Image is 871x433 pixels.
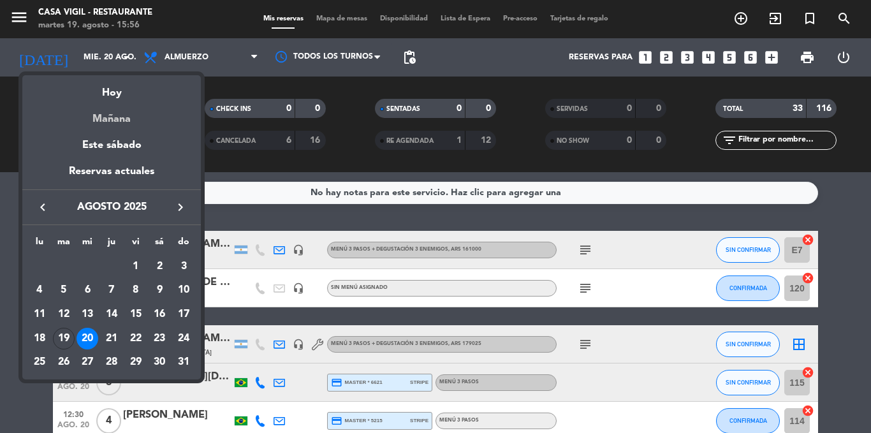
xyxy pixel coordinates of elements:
[173,328,194,349] div: 24
[124,327,148,351] td: 22 de agosto de 2025
[99,327,124,351] td: 21 de agosto de 2025
[172,351,196,375] td: 31 de agosto de 2025
[29,304,50,325] div: 11
[148,351,172,375] td: 30 de agosto de 2025
[29,328,50,349] div: 18
[173,304,194,325] div: 17
[77,328,98,349] div: 20
[75,235,99,254] th: miércoles
[101,279,122,301] div: 7
[53,304,75,325] div: 12
[149,352,170,374] div: 30
[148,254,172,279] td: 2 de agosto de 2025
[77,352,98,374] div: 27
[75,351,99,375] td: 27 de agosto de 2025
[27,327,52,351] td: 18 de agosto de 2025
[27,279,52,303] td: 4 de agosto de 2025
[29,279,50,301] div: 4
[22,75,201,101] div: Hoy
[173,352,194,374] div: 31
[149,328,170,349] div: 23
[52,279,76,303] td: 5 de agosto de 2025
[125,279,147,301] div: 8
[149,279,170,301] div: 9
[27,254,124,279] td: AGO.
[22,128,201,163] div: Este sábado
[101,352,122,374] div: 28
[172,254,196,279] td: 3 de agosto de 2025
[149,256,170,277] div: 2
[35,200,50,215] i: keyboard_arrow_left
[149,304,170,325] div: 16
[173,256,194,277] div: 3
[101,304,122,325] div: 14
[172,327,196,351] td: 24 de agosto de 2025
[77,304,98,325] div: 13
[52,327,76,351] td: 19 de agosto de 2025
[172,302,196,327] td: 17 de agosto de 2025
[173,200,188,215] i: keyboard_arrow_right
[52,235,76,254] th: martes
[124,302,148,327] td: 15 de agosto de 2025
[75,279,99,303] td: 6 de agosto de 2025
[148,327,172,351] td: 23 de agosto de 2025
[125,352,147,374] div: 29
[99,351,124,375] td: 28 de agosto de 2025
[99,235,124,254] th: jueves
[124,235,148,254] th: viernes
[52,351,76,375] td: 26 de agosto de 2025
[125,328,147,349] div: 22
[27,235,52,254] th: lunes
[125,304,147,325] div: 15
[173,279,194,301] div: 10
[148,302,172,327] td: 16 de agosto de 2025
[53,328,75,349] div: 19
[77,279,98,301] div: 6
[75,302,99,327] td: 13 de agosto de 2025
[27,351,52,375] td: 25 de agosto de 2025
[53,279,75,301] div: 5
[54,199,169,216] span: agosto 2025
[148,235,172,254] th: sábado
[172,279,196,303] td: 10 de agosto de 2025
[52,302,76,327] td: 12 de agosto de 2025
[53,352,75,374] div: 26
[125,256,147,277] div: 1
[99,302,124,327] td: 14 de agosto de 2025
[124,351,148,375] td: 29 de agosto de 2025
[22,163,201,189] div: Reservas actuales
[172,235,196,254] th: domingo
[29,352,50,374] div: 25
[124,279,148,303] td: 8 de agosto de 2025
[75,327,99,351] td: 20 de agosto de 2025
[124,254,148,279] td: 1 de agosto de 2025
[27,302,52,327] td: 11 de agosto de 2025
[22,101,201,128] div: Mañana
[101,328,122,349] div: 21
[99,279,124,303] td: 7 de agosto de 2025
[148,279,172,303] td: 9 de agosto de 2025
